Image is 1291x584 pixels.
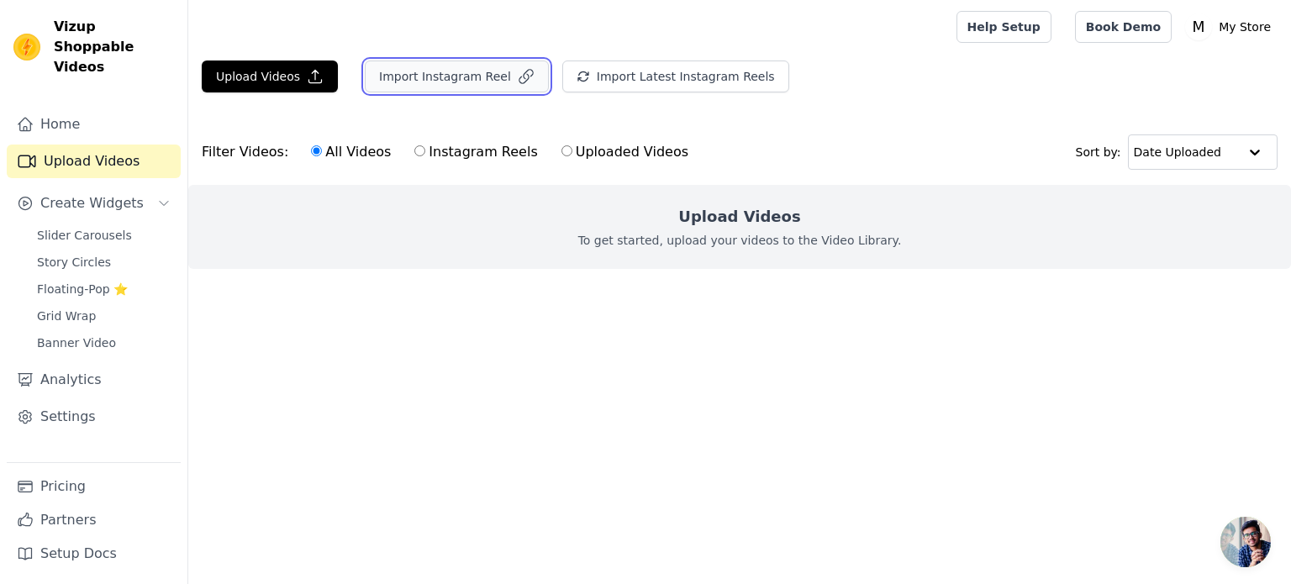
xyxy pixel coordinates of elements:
label: All Videos [310,141,392,163]
a: Analytics [7,363,181,397]
input: All Videos [311,145,322,156]
a: Setup Docs [7,537,181,571]
text: M [1193,18,1205,35]
a: Home [7,108,181,141]
img: Vizup [13,34,40,61]
h2: Upload Videos [678,205,800,229]
span: Slider Carousels [37,227,132,244]
input: Instagram Reels [414,145,425,156]
div: Filter Videos: [202,133,698,171]
span: Banner Video [37,334,116,351]
a: Story Circles [27,250,181,274]
span: Story Circles [37,254,111,271]
span: Floating-Pop ⭐ [37,281,128,297]
a: Slider Carousels [27,224,181,247]
p: To get started, upload your videos to the Video Library. [578,232,902,249]
button: Import Instagram Reel [365,61,549,92]
span: Create Widgets [40,193,144,213]
div: Sort by: [1076,134,1278,170]
span: Grid Wrap [37,308,96,324]
label: Instagram Reels [414,141,538,163]
button: Import Latest Instagram Reels [562,61,789,92]
button: Upload Videos [202,61,338,92]
a: Book Demo [1075,11,1172,43]
label: Uploaded Videos [561,141,689,163]
button: Create Widgets [7,187,181,220]
button: M My Store [1185,12,1278,42]
a: Grid Wrap [27,304,181,328]
a: Open chat [1220,517,1271,567]
a: Pricing [7,470,181,503]
a: Settings [7,400,181,434]
a: Floating-Pop ⭐ [27,277,181,301]
a: Partners [7,503,181,537]
span: Vizup Shoppable Videos [54,17,174,77]
a: Help Setup [956,11,1051,43]
input: Uploaded Videos [561,145,572,156]
p: My Store [1212,12,1278,42]
a: Upload Videos [7,145,181,178]
a: Banner Video [27,331,181,355]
